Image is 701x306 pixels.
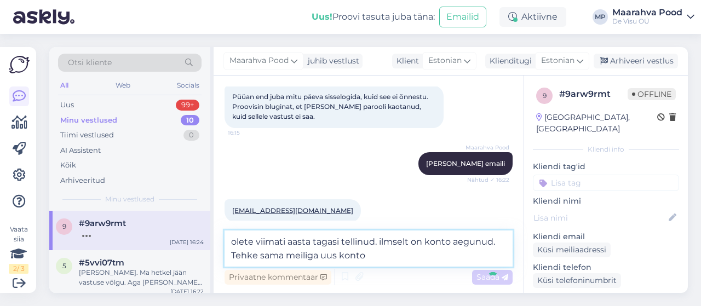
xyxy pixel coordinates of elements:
[499,7,566,27] div: Aktiivne
[612,17,682,26] div: De Visu OÜ
[541,55,574,67] span: Estonian
[439,7,486,27] button: Emailid
[485,55,532,67] div: Klienditugi
[559,88,628,101] div: # 9arw9rmt
[426,159,505,168] span: [PERSON_NAME] emaili
[9,56,30,73] img: Askly Logo
[9,224,28,274] div: Vaata siia
[9,264,28,274] div: 2 / 3
[467,176,509,184] span: Nähtud ✓ 16:22
[392,55,419,67] div: Klient
[79,258,124,268] span: #5vvi07tm
[176,100,199,111] div: 99+
[175,78,202,93] div: Socials
[594,54,678,68] div: Arhiveeri vestlus
[533,195,679,207] p: Kliendi nimi
[612,8,682,17] div: Maarahva Pood
[60,160,76,171] div: Kõik
[170,238,204,246] div: [DATE] 16:24
[228,129,269,137] span: 16:15
[628,88,676,100] span: Offline
[533,262,679,273] p: Kliendi telefon
[533,212,666,224] input: Lisa nimi
[62,222,66,230] span: 9
[105,194,154,204] span: Minu vestlused
[79,218,126,228] span: #9arw9rmt
[60,130,114,141] div: Tiimi vestlused
[183,130,199,141] div: 0
[60,175,105,186] div: Arhiveeritud
[60,100,74,111] div: Uus
[68,57,112,68] span: Otsi kliente
[536,112,657,135] div: [GEOGRAPHIC_DATA], [GEOGRAPHIC_DATA]
[533,292,679,304] p: Klienditeekond
[232,93,430,120] span: Püüan end juba mitu päeva sisselogida, kuid see ei õnnestu. Proovisin bluginat, et [PERSON_NAME] ...
[170,287,204,296] div: [DATE] 16:22
[60,145,101,156] div: AI Assistent
[232,206,353,215] a: [EMAIL_ADDRESS][DOMAIN_NAME]
[303,55,359,67] div: juhib vestlust
[533,231,679,243] p: Kliendi email
[181,115,199,126] div: 10
[612,8,694,26] a: Maarahva PoodDe Visu OÜ
[62,262,66,270] span: 5
[113,78,133,93] div: Web
[593,9,608,25] div: MP
[533,175,679,191] input: Lisa tag
[428,55,462,67] span: Estonian
[79,268,204,287] div: [PERSON_NAME]. Ma hetkel jään vastuse võlgu. Aga [PERSON_NAME] Teile homme hommikul vastuse. kas ...
[60,115,117,126] div: Minu vestlused
[533,243,611,257] div: Küsi meiliaadressi
[312,10,435,24] div: Proovi tasuta juba täna:
[466,143,509,152] span: Maarahva Pood
[58,78,71,93] div: All
[229,55,289,67] span: Maarahva Pood
[533,145,679,154] div: Kliendi info
[533,273,621,288] div: Küsi telefoninumbrit
[533,161,679,172] p: Kliendi tag'id
[312,11,332,22] b: Uus!
[543,91,547,100] span: 9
